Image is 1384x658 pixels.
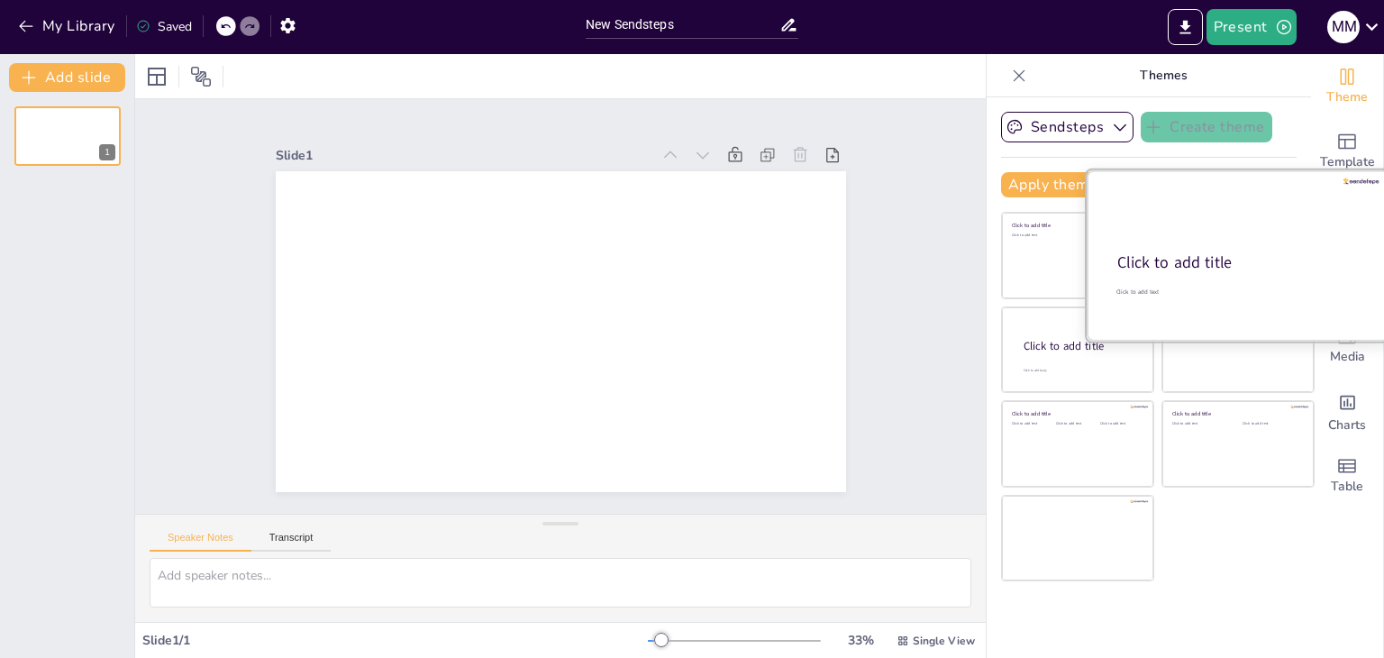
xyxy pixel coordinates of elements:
[1311,443,1383,508] div: Add a table
[1330,347,1365,367] span: Media
[1320,152,1375,172] span: Template
[14,106,121,166] div: 1
[14,12,123,41] button: My Library
[1328,416,1366,435] span: Charts
[1311,379,1383,443] div: Add charts and graphs
[1311,54,1383,119] div: Change the overall theme
[1327,11,1360,43] div: M M
[1331,477,1363,497] span: Table
[1311,314,1383,379] div: Add images, graphics, shapes or video
[1116,288,1357,296] div: Click to add text
[142,632,648,649] div: Slide 1 / 1
[586,12,779,38] input: Insert title
[1012,222,1141,229] div: Click to add title
[1100,422,1141,426] div: Click to add text
[1243,422,1299,426] div: Click to add text
[839,632,882,649] div: 33 %
[1206,9,1297,45] button: Present
[136,18,192,35] div: Saved
[913,634,975,648] span: Single View
[1172,410,1301,417] div: Click to add title
[9,63,125,92] button: Add slide
[1327,9,1360,45] button: M M
[190,66,212,87] span: Position
[1326,87,1368,107] span: Theme
[1141,112,1272,142] button: Create theme
[1012,233,1141,238] div: Click to add text
[251,532,332,552] button: Transcript
[1056,422,1097,426] div: Click to add text
[1024,369,1137,373] div: Click to add body
[1168,9,1203,45] button: Export to PowerPoint
[1012,410,1141,417] div: Click to add title
[1033,54,1293,97] p: Themes
[142,62,171,91] div: Layout
[1001,172,1189,197] button: Apply theme to all slides
[1311,119,1383,184] div: Add ready made slides
[150,532,251,552] button: Speaker Notes
[1001,112,1134,142] button: Sendsteps
[1172,422,1229,426] div: Click to add text
[1024,339,1139,354] div: Click to add title
[425,415,788,547] div: Slide 1
[1012,422,1052,426] div: Click to add text
[99,144,115,160] div: 1
[1117,252,1356,274] div: Click to add title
